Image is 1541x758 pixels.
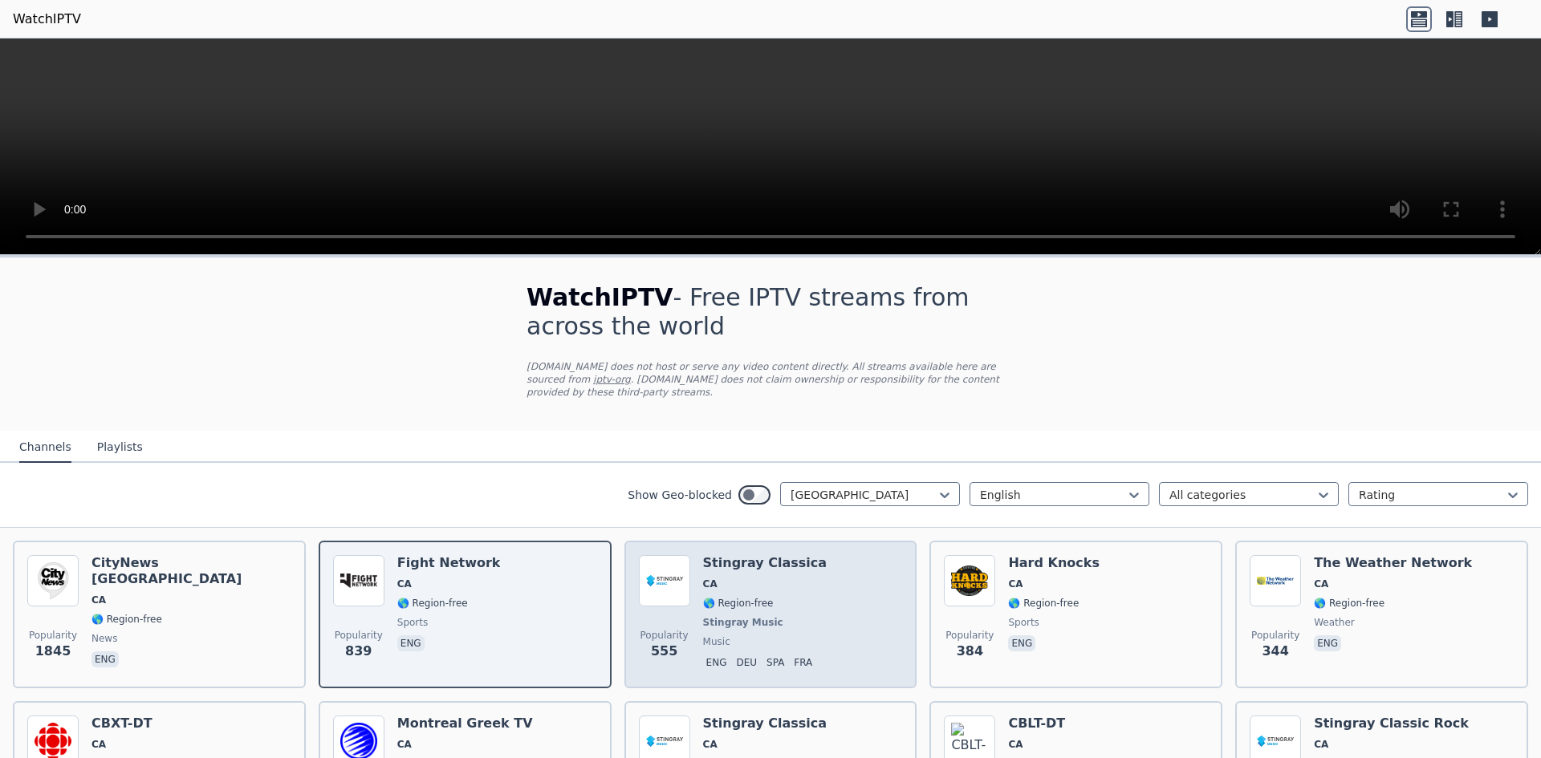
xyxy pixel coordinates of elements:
[1250,555,1301,606] img: The Weather Network
[1008,616,1039,629] span: sports
[1008,578,1023,590] span: CA
[1008,738,1023,751] span: CA
[1008,555,1100,571] h6: Hard Knocks
[397,597,468,610] span: 🌎 Region-free
[1314,578,1328,590] span: CA
[91,613,162,626] span: 🌎 Region-free
[19,432,71,463] button: Channels
[91,555,291,587] h6: CityNews [GEOGRAPHIC_DATA]
[397,578,412,590] span: CA
[527,283,1014,341] h1: - Free IPTV streams from across the world
[35,642,71,661] span: 1845
[703,655,730,671] p: eng
[733,655,760,671] p: deu
[527,283,673,311] span: WatchIPTV
[345,642,372,661] span: 839
[91,738,106,751] span: CA
[763,655,787,671] p: spa
[333,555,384,606] img: Fight Network
[335,629,383,642] span: Popularity
[1262,642,1288,661] span: 344
[27,555,79,606] img: CityNews Toronto
[639,555,690,606] img: Stingray Classica
[703,616,783,629] span: Stingray Music
[703,715,827,732] h6: Stingray Classica
[1314,738,1328,751] span: CA
[397,738,412,751] span: CA
[397,715,533,732] h6: Montreal Greek TV
[1314,635,1341,651] p: eng
[1314,616,1355,629] span: weather
[957,642,983,661] span: 384
[1251,629,1299,642] span: Popularity
[1008,597,1079,610] span: 🌎 Region-free
[91,651,119,667] p: eng
[397,635,425,651] p: eng
[791,655,815,671] p: fra
[703,635,730,648] span: music
[91,632,117,645] span: news
[91,594,106,606] span: CA
[703,738,718,751] span: CA
[944,555,995,606] img: Hard Knocks
[29,629,77,642] span: Popularity
[703,578,718,590] span: CA
[1008,635,1035,651] p: eng
[640,629,689,642] span: Popularity
[13,10,81,29] a: WatchIPTV
[527,360,1014,399] p: [DOMAIN_NAME] does not host or serve any video content directly. All streams available here are s...
[651,642,677,661] span: 555
[593,374,631,385] a: iptv-org
[945,629,994,642] span: Popularity
[628,487,732,503] label: Show Geo-blocked
[1314,715,1469,732] h6: Stingray Classic Rock
[91,715,162,732] h6: CBXT-DT
[97,432,143,463] button: Playlists
[1314,555,1472,571] h6: The Weather Network
[1008,715,1079,732] h6: CBLT-DT
[703,555,827,571] h6: Stingray Classica
[397,616,428,629] span: sports
[1314,597,1384,610] span: 🌎 Region-free
[397,555,501,571] h6: Fight Network
[703,597,774,610] span: 🌎 Region-free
